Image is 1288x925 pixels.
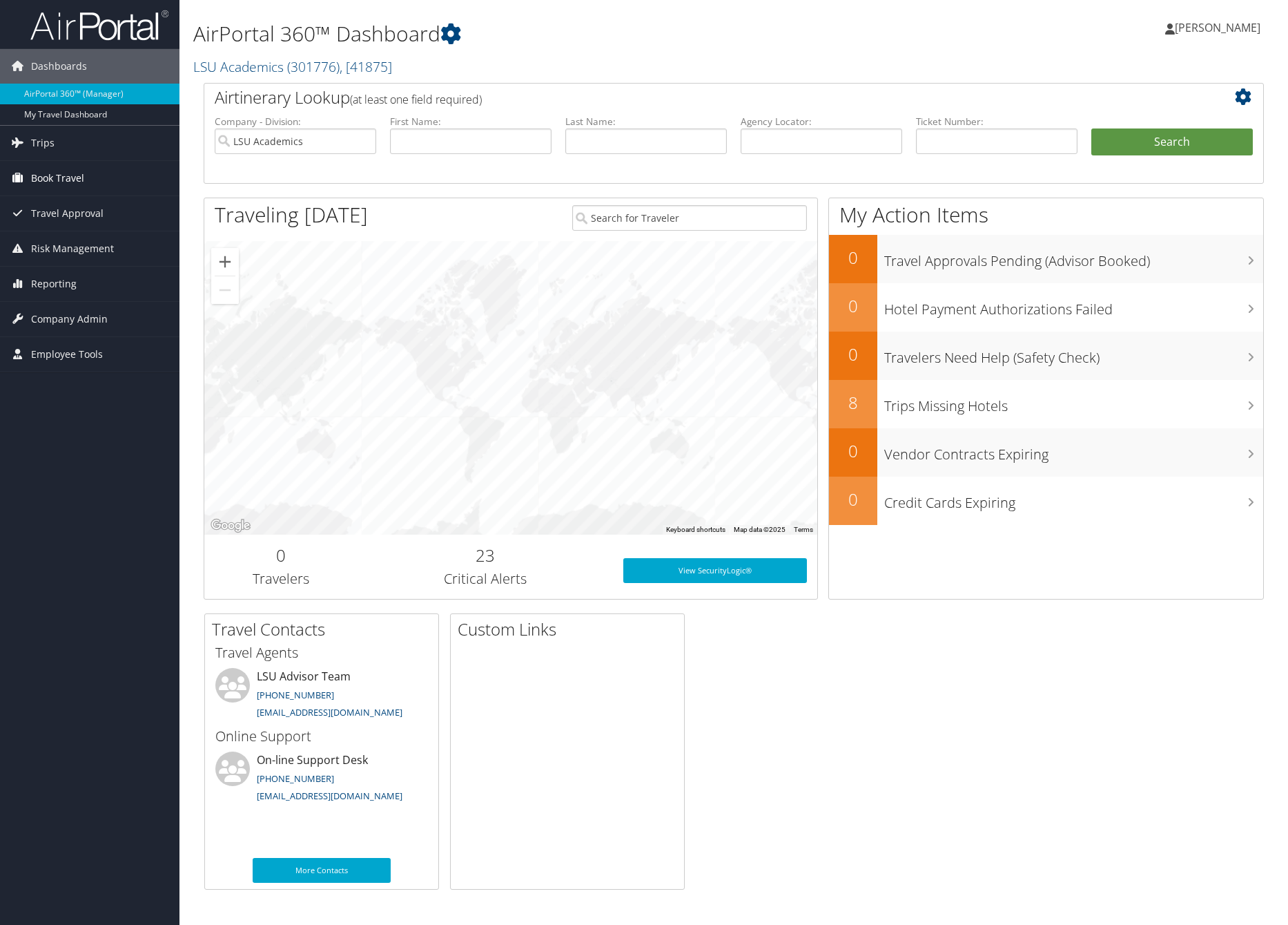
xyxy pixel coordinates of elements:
span: Book Travel [31,161,84,196]
a: 8Trips Missing Hotels [829,380,1263,428]
button: Zoom out [211,276,239,304]
h2: Travel Contacts [212,618,438,641]
button: Search [1091,128,1253,156]
a: 0Travel Approvals Pending (Advisor Booked) [829,235,1263,283]
h3: Credit Cards Expiring [884,486,1263,513]
h1: AirPortal 360™ Dashboard [193,19,914,48]
h2: 0 [829,488,877,511]
span: [PERSON_NAME] [1175,20,1260,35]
h3: Trips Missing Hotels [884,390,1263,416]
span: Risk Management [31,231,114,266]
span: ( 301776 ) [287,57,340,76]
a: Open this area in Google Maps (opens a new window) [208,517,253,535]
span: Travel Approval [31,196,104,231]
h3: Online Support [215,727,428,746]
h2: 0 [829,246,877,269]
label: Agency Locator: [741,115,902,128]
span: Reporting [31,267,77,301]
a: [PHONE_NUMBER] [257,689,334,701]
h3: Travelers Need Help (Safety Check) [884,341,1263,368]
a: More Contacts [253,858,391,883]
h2: 23 [368,544,603,567]
span: Dashboards [31,49,87,84]
label: Ticket Number: [916,115,1077,128]
h3: Travel Approvals Pending (Advisor Booked) [884,245,1263,271]
a: View SecurityLogic® [623,558,807,583]
a: [PERSON_NAME] [1165,7,1274,48]
span: (at least one field required) [350,92,482,107]
h3: Hotel Payment Authorizations Failed [884,293,1263,319]
label: Company - Division: [215,115,376,128]
h2: 0 [829,294,877,318]
label: Last Name: [565,115,727,128]
h2: 0 [829,343,877,366]
h1: My Action Items [829,200,1263,229]
button: Zoom in [211,248,239,276]
a: [EMAIL_ADDRESS][DOMAIN_NAME] [257,790,402,802]
h3: Vendor Contracts Expiring [884,438,1263,464]
h2: 0 [829,439,877,463]
a: 0Hotel Payment Authorizations Failed [829,283,1263,332]
a: [EMAIL_ADDRESS][DOMAIN_NAME] [257,706,402,718]
h3: Travel Agents [215,643,428,662]
h2: 8 [829,391,877,414]
h3: Travelers [215,569,347,589]
li: LSU Advisor Team [208,668,435,725]
h2: 0 [215,544,347,567]
span: Company Admin [31,302,108,336]
span: Map data ©2025 [734,526,786,533]
h2: Airtinerary Lookup [215,86,1164,109]
h2: Custom Links [458,618,684,641]
li: On-line Support Desk [208,752,435,808]
img: airportal-logo.png [30,9,168,41]
a: LSU Academics [193,57,392,76]
h3: Critical Alerts [368,569,603,589]
span: Trips [31,126,55,160]
label: First Name: [390,115,552,128]
input: Search for Traveler [572,205,807,231]
span: Employee Tools [31,337,103,372]
button: Keyboard shortcuts [666,525,725,535]
a: [PHONE_NUMBER] [257,772,334,785]
img: Google [208,517,253,535]
span: , [ 41875 ] [340,57,392,76]
a: Terms (opens in new tab) [794,526,813,533]
h1: Traveling [DATE] [215,200,368,229]
a: 0Travelers Need Help (Safety Check) [829,332,1263,380]
a: 0Vendor Contracts Expiring [829,428,1263,477]
a: 0Credit Cards Expiring [829,477,1263,525]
